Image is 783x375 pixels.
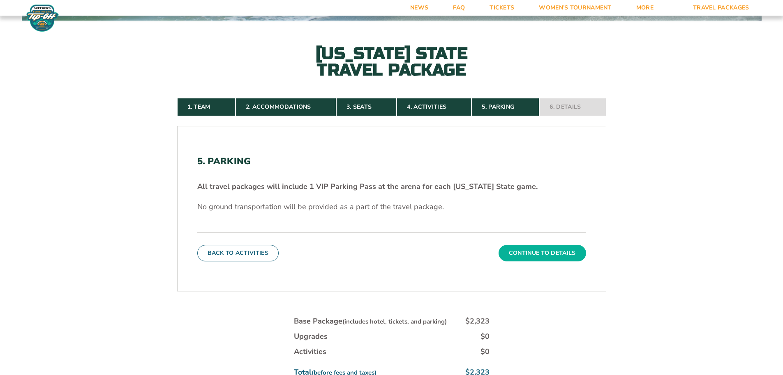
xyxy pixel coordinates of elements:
h2: [US_STATE] State Travel Package [301,45,482,78]
a: 3. Seats [336,98,397,116]
button: Back To Activities [197,245,279,261]
div: $0 [480,347,490,357]
strong: All travel packages will include 1 VIP Parking Pass at the arena for each [US_STATE] State game. [197,182,538,191]
a: 4. Activities [397,98,471,116]
img: Fort Myers Tip-Off [25,4,60,32]
a: 2. Accommodations [236,98,336,116]
p: No ground transportation will be provided as a part of the travel package. [197,202,586,212]
div: Base Package [294,316,447,326]
h2: 5. Parking [197,156,586,167]
div: $2,323 [465,316,490,326]
div: Upgrades [294,331,328,342]
div: Activities [294,347,326,357]
button: Continue To Details [499,245,586,261]
div: $0 [480,331,490,342]
a: 1. Team [177,98,236,116]
small: (includes hotel, tickets, and parking) [342,317,447,326]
